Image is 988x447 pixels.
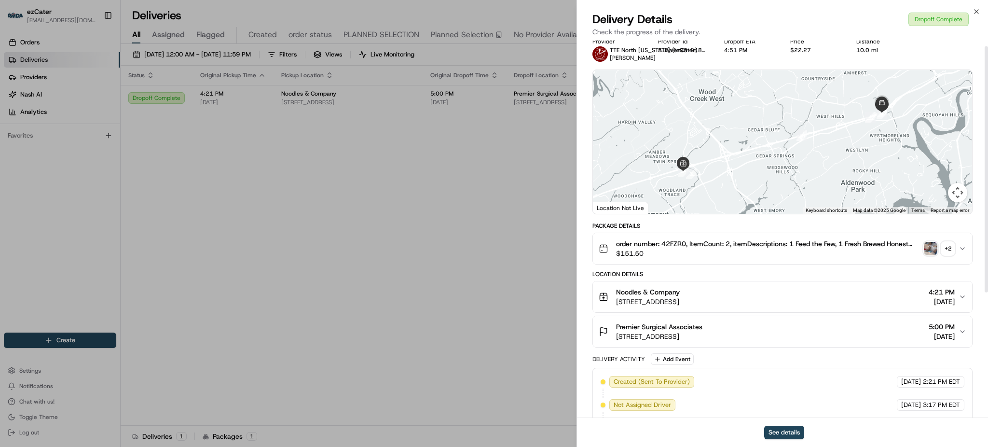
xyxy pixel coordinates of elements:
[10,92,27,110] img: 1736555255976-a54dd68f-1ca7-489b-9aae-adbdc363a1c4
[924,242,937,255] img: photo_proof_of_pickup image
[651,353,694,365] button: Add Event
[929,332,955,341] span: [DATE]
[19,140,74,150] span: Knowledge Base
[923,401,960,409] span: 3:17 PM EDT
[614,401,671,409] span: Not Assigned Driver
[10,10,29,29] img: Nash
[78,136,159,154] a: 💻API Documentation
[924,242,955,255] button: photo_proof_of_pickup image+2
[616,287,680,297] span: Noodles & Company
[616,249,920,258] span: $151.50
[595,201,627,214] a: Open this area in Google Maps (opens a new window)
[6,136,78,154] a: 📗Knowledge Base
[929,322,955,332] span: 5:00 PM
[10,141,17,149] div: 📗
[614,377,690,386] span: Created (Sent To Provider)
[856,46,907,54] div: 10.0 mi
[616,297,680,307] span: [STREET_ADDRESS]
[593,316,972,347] button: Premier Surgical Associates[STREET_ADDRESS]5:00 PM[DATE]
[941,242,955,255] div: + 2
[764,426,804,439] button: See details
[877,108,887,119] div: 6
[96,164,117,171] span: Pylon
[686,168,697,179] div: 2
[901,377,921,386] span: [DATE]
[658,38,709,45] div: Provider Id
[923,377,960,386] span: 2:21 PM EDT
[592,355,645,363] div: Delivery Activity
[33,92,158,102] div: Start new chat
[82,141,89,149] div: 💻
[593,281,972,312] button: Noodles & Company[STREET_ADDRESS]4:21 PM[DATE]
[610,54,656,62] span: [PERSON_NAME]
[593,233,972,264] button: order number: 42FZR0, ItemCount: 2, itemDescriptions: 1 Feed the Few, 1 Fresh Brewed Honest Iced ...
[806,207,847,214] button: Keyboard shortcuts
[592,46,608,62] img: tte_north_alabama.png
[929,297,955,307] span: [DATE]
[592,270,973,278] div: Location Details
[616,239,920,249] span: order number: 42FZR0, ItemCount: 2, itemDescriptions: 1 Feed the Few, 1 Fresh Brewed Honest Iced Tea
[592,38,643,45] div: Provider
[616,322,702,332] span: Premier Surgical Associates
[592,222,973,230] div: Package Details
[911,208,925,213] a: Terms
[856,38,907,45] div: Distance
[10,39,176,54] p: Welcome 👋
[68,163,117,171] a: Powered byPylon
[853,208,906,213] span: Map data ©2025 Google
[25,62,159,72] input: Clear
[616,332,702,341] span: [STREET_ADDRESS]
[901,401,921,409] span: [DATE]
[790,38,841,45] div: Price
[658,46,709,54] button: 51aa4e90-9481-91e5-2e98-75b76ab395d9
[595,201,627,214] img: Google
[948,183,967,202] button: Map camera controls
[931,208,969,213] a: Report a map error
[592,12,672,27] span: Delivery Details
[593,202,648,214] div: Location Not Live
[91,140,155,150] span: API Documentation
[929,287,955,297] span: 4:21 PM
[865,112,876,123] div: 4
[796,130,807,141] div: 3
[33,102,122,110] div: We're available if you need us!
[678,166,688,177] div: 1
[790,46,841,54] div: $22.27
[724,38,775,45] div: Dropoff ETA
[724,46,775,54] div: 4:51 PM
[592,27,973,37] p: Check the progress of the delivery.
[610,46,698,54] span: TTE North [US_STATE] (ezCater)
[164,95,176,107] button: Start new chat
